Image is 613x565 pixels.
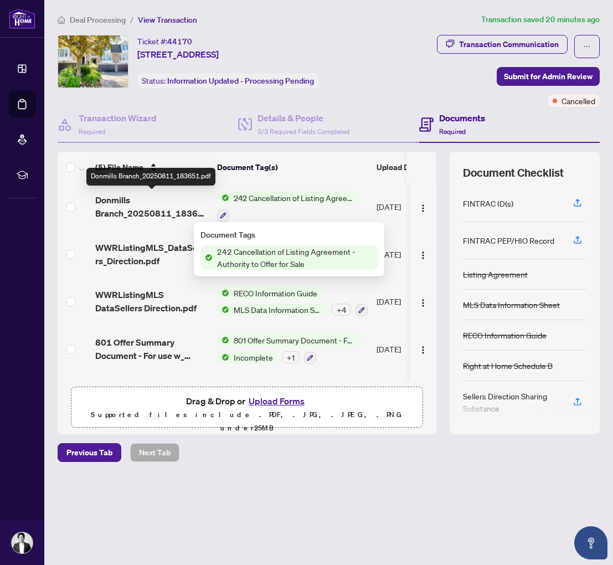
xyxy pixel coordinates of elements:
[217,192,360,222] button: Status Icon242 Cancellation of Listing Agreement - Authority to Offer for Sale
[574,526,607,559] button: Open asap
[66,444,112,461] span: Previous Tab
[229,192,360,204] span: 242 Cancellation of Listing Agreement - Authority to Offer for Sale
[138,15,197,25] span: View Transaction
[414,198,432,215] button: Logo
[414,340,432,358] button: Logo
[439,111,485,125] h4: Documents
[377,161,421,173] span: Upload Date
[167,37,192,47] span: 44170
[217,192,229,204] img: Status Icon
[213,245,378,270] span: 242 Cancellation of Listing Agreement - Authority to Offer for Sale
[332,304,351,316] div: + 4
[372,152,447,183] th: Upload Date
[245,394,308,408] button: Upload Forms
[282,351,300,363] div: + 1
[463,268,528,280] div: Listing Agreement
[463,197,513,209] div: FINTRAC ID(s)
[95,161,143,173] span: (5) File Name
[79,127,105,136] span: Required
[463,165,564,181] span: Document Checklist
[583,43,591,50] span: ellipsis
[95,288,208,315] span: WWRListingMLS DataSellers Direction.pdf
[419,204,427,213] img: Logo
[213,152,372,183] th: Document Tag(s)
[217,334,229,346] img: Status Icon
[497,67,600,86] button: Submit for Admin Review
[167,76,314,86] span: Information Updated - Processing Pending
[95,241,208,268] span: WWRListingMLS_DataSellers_Direction.pdf
[229,351,277,363] span: Incomplete
[58,16,65,24] span: home
[137,73,318,88] div: Status:
[137,48,219,61] span: [STREET_ADDRESS]
[372,278,447,326] td: [DATE]
[481,13,600,26] article: Transaction saved 20 minutes ago
[58,443,121,462] button: Previous Tab
[372,183,447,230] td: [DATE]
[9,8,35,29] img: logo
[217,287,229,299] img: Status Icon
[562,95,595,107] span: Cancelled
[95,336,208,362] span: 801 Offer Summary Document - For use w_ Agrmt of Purchase Sale - PropTx-[PERSON_NAME] 1.pdf
[71,387,423,441] span: Drag & Drop orUpload FormsSupported files include .PDF, .JPG, .JPEG, .PNG under25MB
[459,35,559,53] div: Transaction Communication
[372,325,447,373] td: [DATE]
[439,127,466,136] span: Required
[463,299,560,311] div: MLS Data Information Sheet
[414,292,432,310] button: Logo
[200,251,213,264] img: Status Icon
[70,15,126,25] span: Deal Processing
[78,408,416,435] p: Supported files include .PDF, .JPG, .JPEG, .PNG under 25 MB
[130,13,133,26] li: /
[257,127,349,136] span: 3/3 Required Fields Completed
[137,35,192,48] div: Ticket #:
[91,152,213,183] th: (5) File Name
[414,245,432,263] button: Logo
[437,35,568,54] button: Transaction Communication
[504,68,593,85] span: Submit for Admin Review
[419,299,427,307] img: Logo
[86,168,215,186] div: Donmills Branch_20250811_183651.pdf
[58,35,128,88] img: IMG-W12284751_1.jpg
[372,373,447,420] td: [DATE]
[12,532,33,553] img: Profile Icon
[229,334,360,346] span: 801 Offer Summary Document - For use with Agreement of Purchase and Sale
[79,111,157,125] h4: Transaction Wizard
[95,193,208,220] span: Donmills Branch_20250811_183651.pdf
[229,304,327,316] span: MLS Data Information Sheet
[217,334,360,364] button: Status Icon801 Offer Summary Document - For use with Agreement of Purchase and SaleStatus IconInc...
[463,234,554,246] div: FINTRAC PEP/HIO Record
[419,346,427,355] img: Logo
[257,111,349,125] h4: Details & People
[463,329,547,341] div: RECO Information Guide
[419,251,427,260] img: Logo
[217,304,229,316] img: Status Icon
[217,351,229,363] img: Status Icon
[463,390,560,414] div: Sellers Direction Sharing Substance
[186,394,308,408] span: Drag & Drop or
[217,287,368,317] button: Status IconRECO Information GuideStatus IconMLS Data Information Sheet+4
[200,229,378,241] div: Document Tags
[229,287,322,299] span: RECO Information Guide
[463,359,553,372] div: Right at Home Schedule B
[130,443,179,462] button: Next Tab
